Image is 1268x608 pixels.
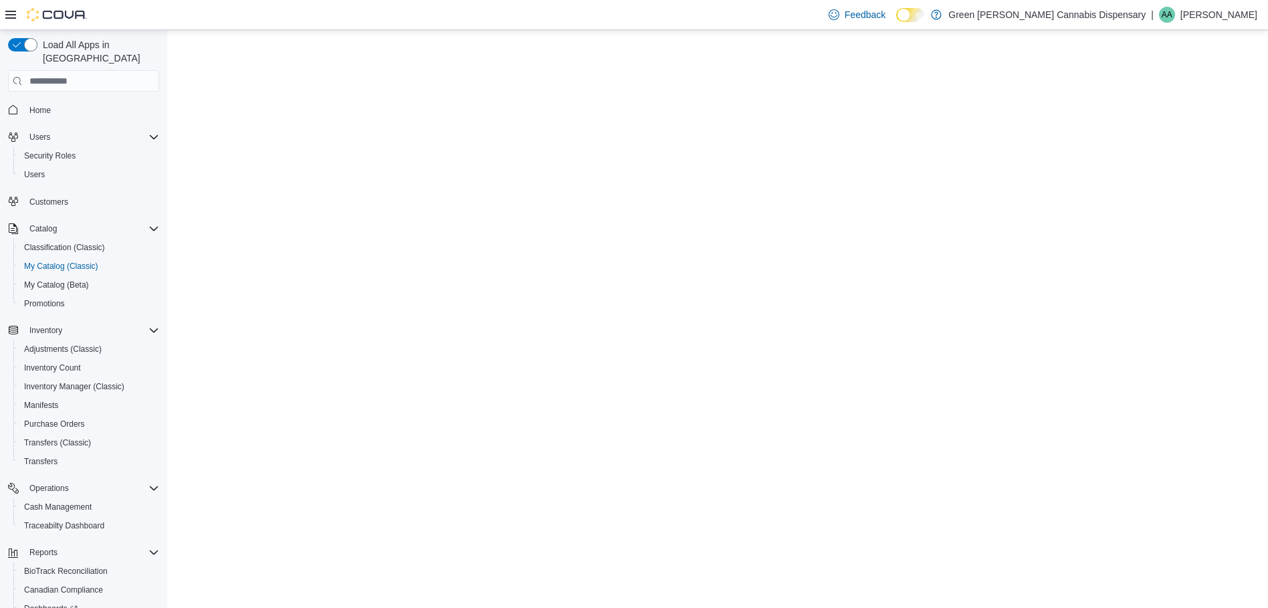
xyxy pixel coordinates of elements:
button: Transfers (Classic) [13,433,165,452]
button: Reports [24,544,63,561]
span: Catalog [24,221,159,237]
button: Canadian Compliance [13,581,165,599]
div: Amy Akers [1159,7,1175,23]
span: Manifests [24,400,58,411]
span: Home [29,105,51,116]
a: Transfers [19,453,63,470]
button: Security Roles [13,146,165,165]
span: My Catalog (Beta) [19,277,159,293]
a: Purchase Orders [19,416,90,432]
a: Feedback [823,1,891,28]
span: Catalog [29,223,57,234]
button: Operations [3,479,165,498]
a: Inventory Count [19,360,86,376]
a: My Catalog (Classic) [19,258,104,274]
span: Adjustments (Classic) [24,344,102,354]
span: Traceabilty Dashboard [24,520,104,531]
span: Operations [24,480,159,496]
span: Customers [24,193,159,210]
span: Inventory [24,322,159,338]
a: Users [19,167,50,183]
button: Home [3,100,165,119]
span: Inventory Count [24,363,81,373]
span: Classification (Classic) [19,239,159,256]
img: Cova [27,8,87,21]
span: Load All Apps in [GEOGRAPHIC_DATA] [37,38,159,65]
span: Customers [29,197,68,207]
a: BioTrack Reconciliation [19,563,113,579]
span: Cash Management [24,502,92,512]
span: Classification (Classic) [24,242,105,253]
button: Purchase Orders [13,415,165,433]
a: Promotions [19,296,70,312]
span: Inventory [29,325,62,336]
button: Manifests [13,396,165,415]
button: Inventory Count [13,359,165,377]
span: My Catalog (Classic) [19,258,159,274]
span: Feedback [845,8,885,21]
button: Catalog [24,221,62,237]
button: Traceabilty Dashboard [13,516,165,535]
span: Inventory Count [19,360,159,376]
span: My Catalog (Beta) [24,280,89,290]
button: Users [13,165,165,184]
span: Security Roles [19,148,159,164]
span: Reports [29,547,58,558]
span: Transfers [19,453,159,470]
span: Operations [29,483,69,494]
span: Promotions [19,296,159,312]
a: Customers [24,194,74,210]
button: Classification (Classic) [13,238,165,257]
button: Inventory [3,321,165,340]
span: My Catalog (Classic) [24,261,98,272]
span: BioTrack Reconciliation [19,563,159,579]
span: Users [19,167,159,183]
a: Home [24,102,56,118]
p: | [1151,7,1154,23]
span: Security Roles [24,150,76,161]
a: Inventory Manager (Classic) [19,379,130,395]
span: Users [24,129,159,145]
a: Cash Management [19,499,97,515]
a: Canadian Compliance [19,582,108,598]
button: My Catalog (Classic) [13,257,165,276]
span: AA [1162,7,1172,23]
span: Reports [24,544,159,561]
span: Users [29,132,50,142]
a: Transfers (Classic) [19,435,96,451]
span: Transfers (Classic) [24,437,91,448]
button: Catalog [3,219,165,238]
button: Reports [3,543,165,562]
button: Users [3,128,165,146]
a: Traceabilty Dashboard [19,518,110,534]
a: Classification (Classic) [19,239,110,256]
a: Security Roles [19,148,81,164]
button: Transfers [13,452,165,471]
span: Dark Mode [896,22,897,23]
button: Inventory [24,322,68,338]
span: Users [24,169,45,180]
span: Home [24,101,159,118]
input: Dark Mode [896,8,924,22]
a: Manifests [19,397,64,413]
p: Green [PERSON_NAME] Cannabis Dispensary [948,7,1146,23]
span: Transfers (Classic) [19,435,159,451]
button: My Catalog (Beta) [13,276,165,294]
span: Inventory Manager (Classic) [19,379,159,395]
span: Purchase Orders [19,416,159,432]
button: Users [24,129,56,145]
button: Adjustments (Classic) [13,340,165,359]
button: Promotions [13,294,165,313]
span: Canadian Compliance [19,582,159,598]
span: Transfers [24,456,58,467]
span: Manifests [19,397,159,413]
a: My Catalog (Beta) [19,277,94,293]
a: Adjustments (Classic) [19,341,107,357]
span: Cash Management [19,499,159,515]
button: Operations [24,480,74,496]
span: Purchase Orders [24,419,85,429]
button: Cash Management [13,498,165,516]
span: Inventory Manager (Classic) [24,381,124,392]
button: Customers [3,192,165,211]
button: BioTrack Reconciliation [13,562,165,581]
